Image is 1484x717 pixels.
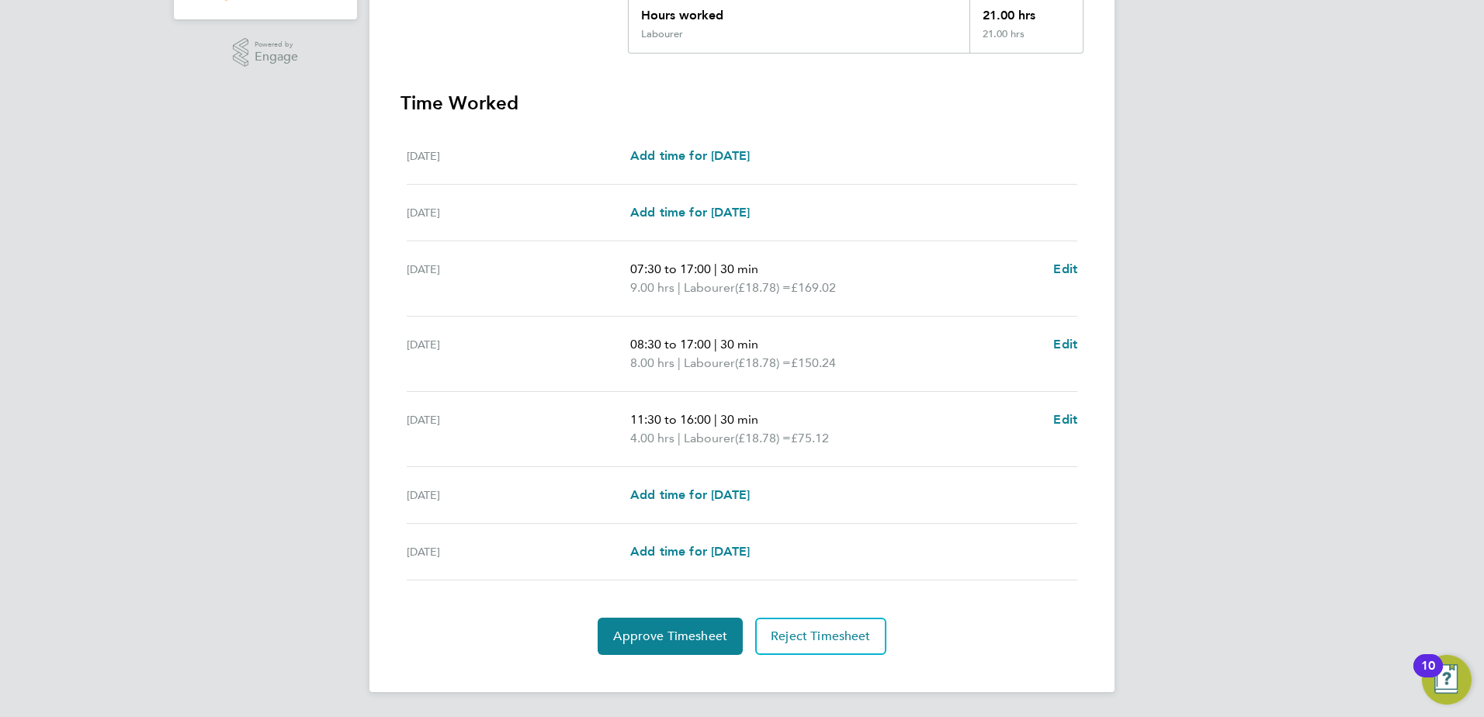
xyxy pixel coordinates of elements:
div: [DATE] [407,486,630,504]
span: Add time for [DATE] [630,205,750,220]
span: Add time for [DATE] [630,487,750,502]
span: | [714,337,717,352]
a: Edit [1053,410,1077,429]
div: [DATE] [407,147,630,165]
span: (£18.78) = [735,431,791,445]
span: 4.00 hrs [630,431,674,445]
a: Add time for [DATE] [630,486,750,504]
span: Approve Timesheet [613,629,727,644]
a: Powered byEngage [233,38,299,68]
span: Labourer [684,279,735,297]
span: Edit [1053,262,1077,276]
div: [DATE] [407,410,630,448]
span: 30 min [720,337,758,352]
span: | [678,431,681,445]
span: 30 min [720,262,758,276]
span: Edit [1053,412,1077,427]
span: £150.24 [791,355,836,370]
span: Powered by [255,38,298,51]
span: Engage [255,50,298,64]
button: Open Resource Center, 10 new notifications [1422,655,1472,705]
span: | [678,280,681,295]
span: 9.00 hrs [630,280,674,295]
span: Labourer [684,429,735,448]
span: | [714,262,717,276]
span: Reject Timesheet [771,629,871,644]
span: Edit [1053,337,1077,352]
div: [DATE] [407,335,630,372]
span: Add time for [DATE] [630,544,750,559]
span: 11:30 to 16:00 [630,412,711,427]
div: [DATE] [407,260,630,297]
div: [DATE] [407,542,630,561]
h3: Time Worked [400,91,1084,116]
span: Labourer [684,354,735,372]
a: Edit [1053,335,1077,354]
a: Edit [1053,260,1077,279]
div: 10 [1421,666,1435,686]
span: 07:30 to 17:00 [630,262,711,276]
span: 30 min [720,412,758,427]
a: Add time for [DATE] [630,542,750,561]
span: £169.02 [791,280,836,295]
button: Reject Timesheet [755,618,886,655]
div: 21.00 hrs [969,28,1083,53]
button: Approve Timesheet [598,618,743,655]
span: Add time for [DATE] [630,148,750,163]
a: Add time for [DATE] [630,147,750,165]
span: (£18.78) = [735,355,791,370]
div: [DATE] [407,203,630,222]
span: 8.00 hrs [630,355,674,370]
span: | [714,412,717,427]
span: (£18.78) = [735,280,791,295]
span: 08:30 to 17:00 [630,337,711,352]
a: Add time for [DATE] [630,203,750,222]
span: | [678,355,681,370]
div: Labourer [641,28,683,40]
span: £75.12 [791,431,829,445]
